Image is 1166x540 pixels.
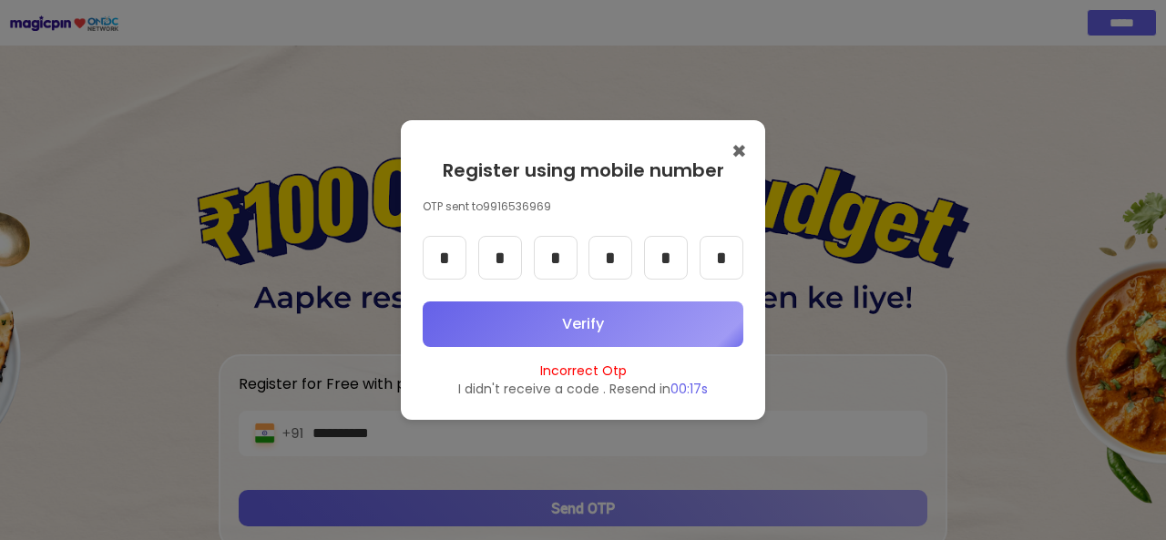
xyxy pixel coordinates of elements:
h3: Register using mobile number [423,160,743,188]
button: ✖ [731,138,747,165]
button: Verify [423,301,743,348]
span: I didn't receive a code . Resend in [458,380,670,398]
span: OTP sent to 9916536969 [423,199,551,214]
span: 00:17s [670,380,708,398]
span: Incorrect Otp [540,362,627,380]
